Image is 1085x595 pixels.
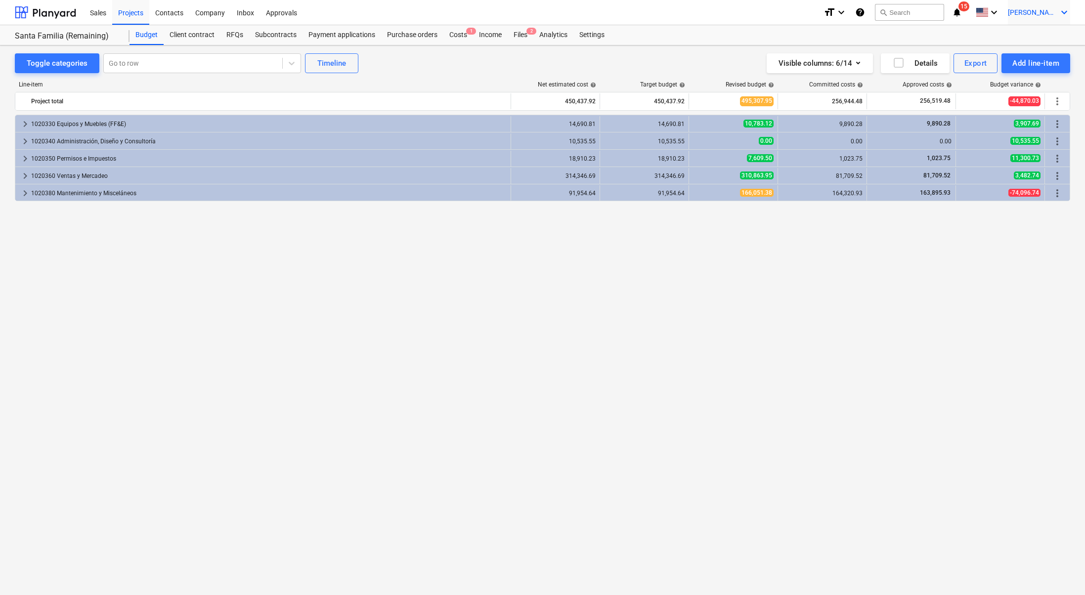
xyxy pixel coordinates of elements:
span: help [766,82,774,88]
div: 91,954.64 [604,190,685,197]
div: 81,709.52 [782,172,863,179]
span: 3,482.74 [1014,171,1041,179]
i: notifications [952,6,962,18]
div: 1020360 Ventas y Mercadeo [31,168,507,184]
div: Files [508,25,533,45]
span: 7,609.50 [747,154,774,162]
span: search [879,8,887,16]
div: Target budget [640,81,685,88]
span: keyboard_arrow_right [19,187,31,199]
a: Purchase orders [381,25,443,45]
div: 10,535.55 [604,138,685,145]
a: Budget [130,25,164,45]
span: [PERSON_NAME] [1008,8,1057,16]
span: More actions [1051,153,1063,165]
a: Costs1 [443,25,473,45]
span: help [677,82,685,88]
div: Widget de chat [1036,548,1085,595]
span: 10,783.12 [743,120,774,127]
div: 91,954.64 [515,190,596,197]
span: keyboard_arrow_right [19,118,31,130]
button: Toggle categories [15,53,99,73]
a: Analytics [533,25,573,45]
div: Costs [443,25,473,45]
span: More actions [1051,135,1063,147]
div: 10,535.55 [515,138,596,145]
a: Income [473,25,508,45]
div: Project total [31,93,507,109]
div: 164,320.93 [782,190,863,197]
div: 1020330 Equipos y Muebles (FF&E) [31,116,507,132]
iframe: Chat Widget [1036,548,1085,595]
i: keyboard_arrow_down [1058,6,1070,18]
div: 1020350 Permisos e Impuestos [31,151,507,167]
span: 9,890.28 [926,120,952,127]
span: help [588,82,596,88]
div: 1020380 Mantenimiento y Misceláneos [31,185,507,201]
span: 1 [466,28,476,35]
button: Timeline [305,53,358,73]
span: help [855,82,863,88]
div: 14,690.81 [515,121,596,127]
span: keyboard_arrow_right [19,170,31,182]
span: 3,907.69 [1014,120,1041,127]
div: 1020340 Administración, Diseño y Consultoría [31,133,507,149]
span: 2 [526,28,536,35]
div: Net estimated cost [538,81,596,88]
div: 256,944.48 [782,93,863,109]
a: Client contract [164,25,220,45]
i: Knowledge base [855,6,865,18]
div: 18,910.23 [515,155,596,162]
div: 1,023.75 [782,155,863,162]
i: keyboard_arrow_down [988,6,1000,18]
a: RFQs [220,25,249,45]
button: Export [954,53,998,73]
div: Santa Familia (Remaining) [15,31,118,42]
div: Add line-item [1012,57,1059,70]
span: 256,519.48 [919,97,952,105]
span: More actions [1051,187,1063,199]
button: Search [875,4,944,21]
div: 18,910.23 [604,155,685,162]
span: 163,895.93 [919,189,952,196]
button: Add line-item [1001,53,1070,73]
a: Payment applications [303,25,381,45]
a: Files2 [508,25,533,45]
span: 81,709.52 [922,172,952,179]
div: Line-item [15,81,512,88]
span: 0.00 [759,137,774,145]
div: Settings [573,25,610,45]
i: keyboard_arrow_down [835,6,847,18]
span: 1,023.75 [926,155,952,162]
div: Details [893,57,938,70]
button: Visible columns:6/14 [767,53,873,73]
div: Toggle categories [27,57,87,70]
span: 11,300.73 [1010,154,1041,162]
span: help [1033,82,1041,88]
div: 14,690.81 [604,121,685,127]
span: keyboard_arrow_right [19,153,31,165]
div: Export [964,57,987,70]
div: 0.00 [871,138,952,145]
span: 495,307.95 [740,96,774,106]
span: -74,096.74 [1008,189,1041,197]
div: Visible columns : 6/14 [779,57,861,70]
span: help [944,82,952,88]
span: keyboard_arrow_right [19,135,31,147]
span: More actions [1051,95,1063,107]
span: 166,051.38 [740,189,774,197]
div: 450,437.92 [604,93,685,109]
div: Approved costs [903,81,952,88]
span: More actions [1051,170,1063,182]
div: Committed costs [809,81,863,88]
a: Subcontracts [249,25,303,45]
i: format_size [824,6,835,18]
